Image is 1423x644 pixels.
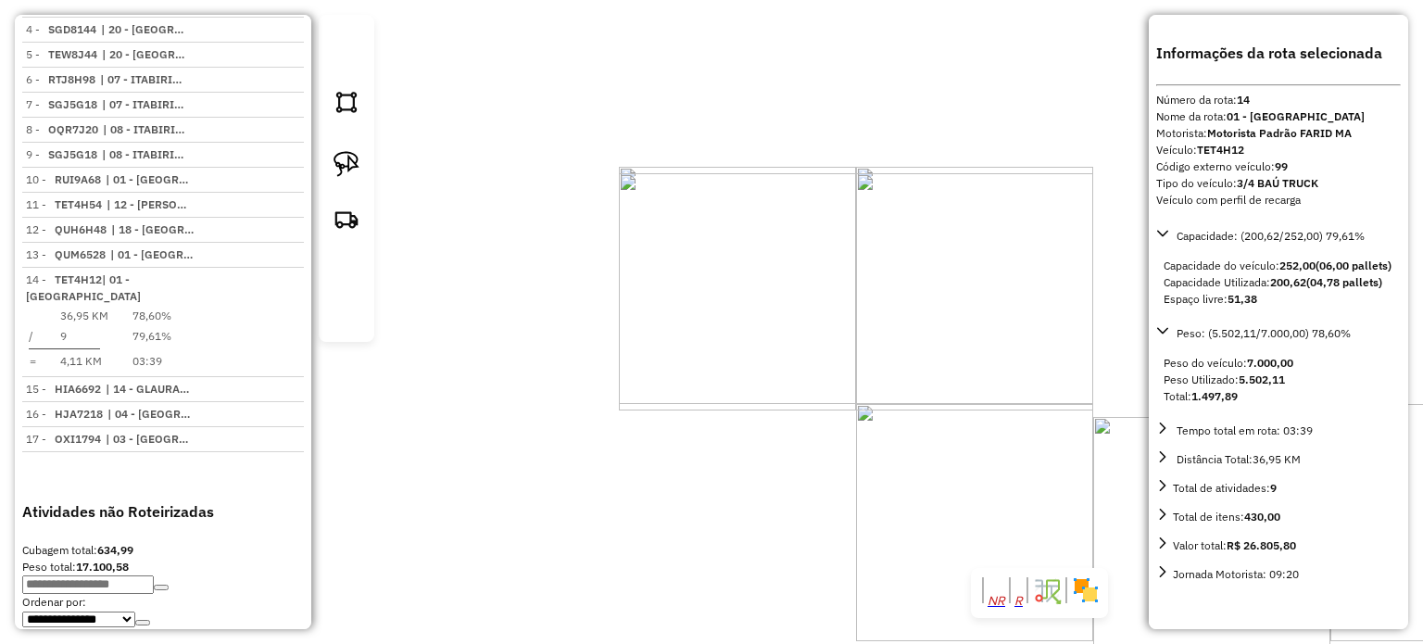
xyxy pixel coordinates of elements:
[28,327,37,346] td: /
[48,72,95,86] span: RTJ8H98
[339,23,354,38] a: Nova sessão e pesquisa
[55,222,107,236] span: QUH6H48
[26,272,141,303] span: 14 -
[48,122,98,136] span: OQR7J20
[988,594,1005,608] em: NR
[55,247,106,261] span: QUM6528
[132,327,172,346] td: 79,61%
[106,431,191,448] span: 03 - OURO PRETO CENTRO 1, 04 - OURO PRETO CENTRO 2, 05 - OURO PRETO BAUXITA, 06 - OURO PRETO MORR...
[102,146,187,163] span: 08 - ITABIRITO BELA VISTA, 09 - ITABIRITO SÃO JOSÉ
[1071,575,1101,605] img: Exibir/Ocultar setores
[1173,537,1296,554] div: Valor total:
[1156,347,1401,412] div: Peso: (5.502,11/7.000,00) 78,60%
[1164,291,1393,308] div: Espaço livre:
[1197,143,1244,157] strong: TET4H12
[1156,92,1401,108] div: Número da rota:
[102,46,187,63] span: 20 - SANTA BÁBARA, 21 - BRUMAL / BARRA FELIZ , 25 - BARÃO DE COCAIS
[1316,259,1392,272] strong: (06,00 pallets)
[1156,158,1401,175] div: Código externo veículo:
[339,53,354,68] a: Exportar sessão
[1275,159,1288,173] strong: 99
[48,97,97,111] span: SGJ5G18
[26,97,97,111] span: 7 -
[1173,566,1299,583] div: Jornada Motorista: 09:20
[1237,176,1318,190] strong: 3/4 BAÚ TRUCK
[26,222,107,236] span: 12 -
[26,382,101,396] span: 15 -
[48,147,97,161] span: SGJ5G18
[55,432,101,446] span: OXI1794
[1237,93,1250,107] strong: 14
[1173,509,1280,525] div: Total de itens:
[1156,42,1401,64] h4: Informações da rota selecionada
[1156,125,1401,142] div: Motorista:
[55,272,102,286] span: TET4H12
[28,352,37,371] td: =
[1207,126,1352,140] strong: Motorista Padrão FARID MA
[1247,356,1293,370] strong: 7.000,00
[988,595,1005,607] span: Ocultar NR
[26,197,102,211] span: 11 -
[59,307,109,325] td: 36,95 KM
[334,89,359,115] img: Selecionar atividades - polígono
[22,542,304,559] div: Cubagem total:
[1156,535,1401,556] a: Valor total:R$ 26.805,80
[26,122,98,136] span: 8 -
[1156,250,1401,315] div: Capacidade: (200,62/252,00) 79,61%
[1156,322,1401,344] a: Peso: (5.502,11/7.000,00) 78,60%
[55,172,101,186] span: RUI9A68
[1244,510,1280,524] strong: 430,00
[26,47,97,61] span: 5 -
[1156,420,1401,441] a: Tempo total em rota: 03:39
[1191,389,1238,403] strong: 1.497,89
[1156,192,1401,208] div: Veículo com perfil de recarga
[59,352,109,371] td: 4,11 KM
[339,284,354,298] a: Reroteirizar Sessão
[135,620,150,625] button: Ordem crescente
[1239,373,1285,386] strong: 5.502,11
[1253,452,1301,466] span: 36,95 KM
[103,121,188,138] span: 08 - ITABIRITO BELA VISTA, 09 - ITABIRITO SÃO JOSÉ
[334,151,359,177] img: Selecionar atividades - laço
[334,206,359,232] img: Criar rota
[26,432,101,446] span: 17 -
[1279,259,1316,272] strong: 252,00
[55,382,101,396] span: HIA6692
[110,246,195,263] span: 01 - MARIANA COLINA
[326,198,367,246] a: Criar rota
[1177,423,1313,437] span: Tempo total em rota: 03:39
[1014,594,1023,608] em: R
[97,543,133,557] strong: 634,99
[1173,481,1277,495] span: Total de atividades:
[26,247,106,261] span: 13 -
[26,407,103,421] span: 16 -
[1270,481,1277,495] strong: 9
[1177,326,1351,340] span: Peso: (5.502,11/7.000,00) 78,60%
[1173,451,1301,468] div: Distância Total:
[48,22,96,36] span: SGD8144
[107,406,193,423] span: 04 - OURO PRETO CENTRO 2
[22,500,304,523] h4: Atividades não Roteirizadas
[1156,142,1401,158] div: Veículo:
[26,172,101,186] span: 10 -
[1164,388,1393,405] div: Total:
[111,221,196,238] span: 18 - CACHOEIRA DO CAMPO
[1164,258,1393,274] div: Capacidade do veículo:
[1156,477,1401,499] a: Total de atividades:9
[76,560,129,574] strong: 17.100,58
[1228,292,1257,306] strong: 51,38
[26,147,97,161] span: 9 -
[100,71,185,88] span: 07 - ITABIRITO PRAIA, 09 - ITABIRITO SÃO JOSÉ
[55,407,103,421] span: HJA7218
[1270,275,1306,289] strong: 200,62
[132,307,172,325] td: 78,60%
[22,559,304,575] div: Peso total:
[1156,225,1401,246] a: Capacidade: (200,62/252,00) 79,61%
[1164,372,1393,388] div: Peso Utilizado:
[107,196,192,213] span: 12 - ANTONIO PEREIRA
[339,254,354,269] a: Criar modelo
[101,21,186,38] span: 20 - SANTA BÁBARA, 21 - BRUMAL / BARRA FELIZ
[1032,575,1062,605] img: Fluxo de ruas
[1156,563,1401,585] a: Jornada Motorista: 09:20
[106,171,191,188] span: 01 - MARIANA COLINA, 12 - ANTONIO PEREIRA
